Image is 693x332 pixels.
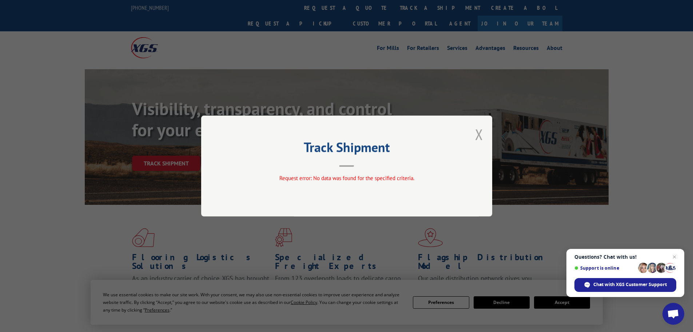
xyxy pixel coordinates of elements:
span: Chat with XGS Customer Support [593,281,667,288]
span: Request error: No data was found for the specified criteria. [279,175,414,181]
span: Close chat [670,253,679,261]
h2: Track Shipment [238,142,456,156]
div: Open chat [662,303,684,325]
span: Support is online [574,265,636,271]
div: Chat with XGS Customer Support [574,278,676,292]
span: Questions? Chat with us! [574,254,676,260]
button: Close modal [475,125,483,144]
